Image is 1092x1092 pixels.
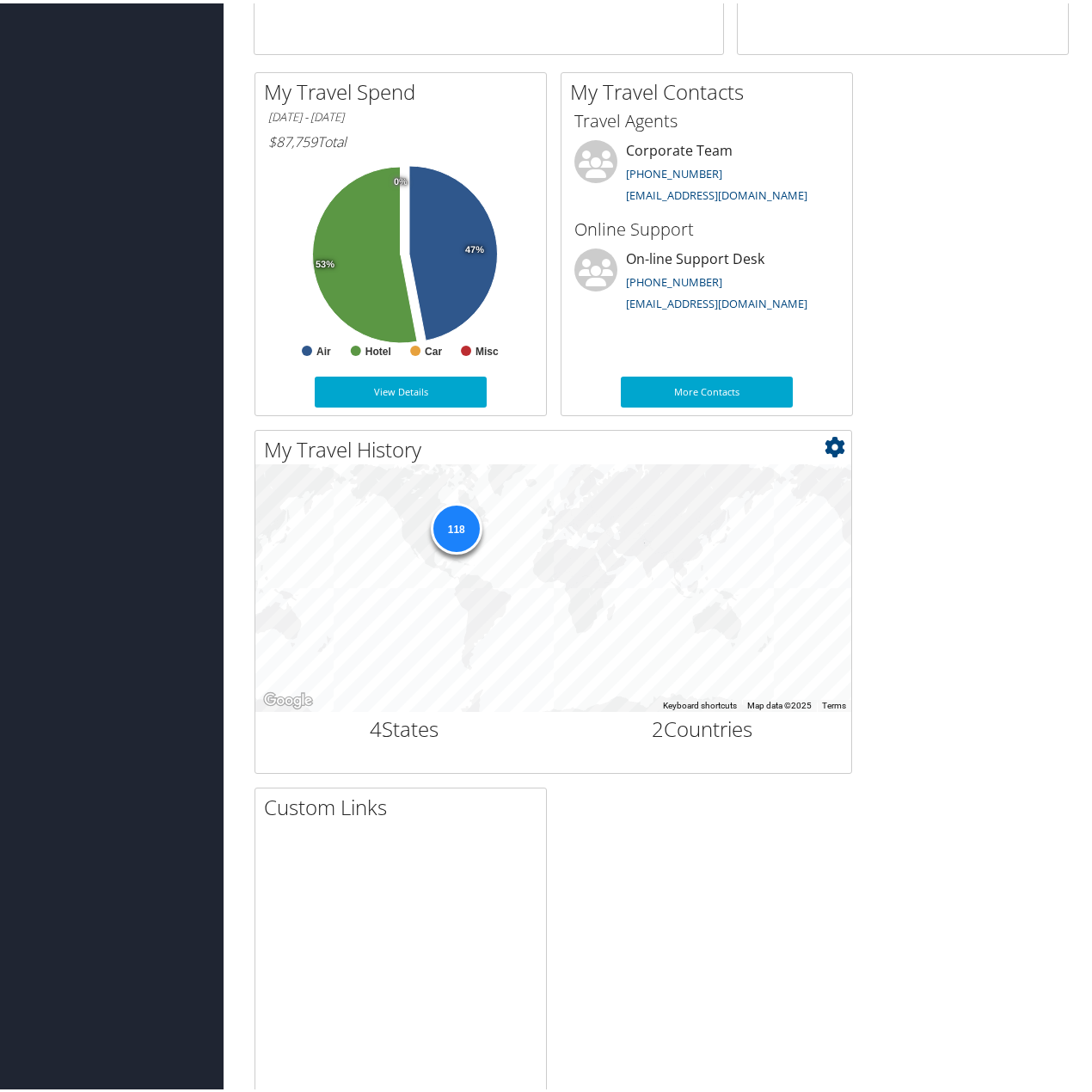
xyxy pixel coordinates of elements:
[316,256,334,267] tspan: 53%
[570,74,852,103] h2: My Travel Contacts
[822,697,846,707] a: Terms (opens in new tab)
[663,696,737,709] button: Keyboard shortcuts
[566,137,848,207] li: Corporate Team
[260,686,316,709] a: Open this area in Google Maps (opens a new window)
[268,106,533,122] h6: [DATE] - [DATE]
[475,342,499,354] text: Misc
[315,373,487,404] a: View Details
[394,174,408,184] tspan: 0%
[268,711,541,740] h2: States
[574,106,839,130] h3: Travel Agents
[268,129,317,148] span: $87,759
[370,711,382,739] span: 4
[652,711,664,739] span: 2
[566,245,848,316] li: On-line Support Desk
[626,292,807,308] a: [EMAIL_ADDRESS][DOMAIN_NAME]
[260,686,316,709] img: Google
[316,342,331,354] text: Air
[621,373,793,404] a: More Contacts
[626,163,722,178] a: [PHONE_NUMBER]
[365,342,391,354] text: Hotel
[626,184,807,199] a: [EMAIL_ADDRESS][DOMAIN_NAME]
[465,242,484,252] tspan: 47%
[747,697,812,707] span: Map data ©2025
[574,214,839,238] h3: Online Support
[430,500,482,551] div: 118
[268,129,533,148] h6: Total
[264,789,546,819] h2: Custom Links
[626,271,722,286] a: [PHONE_NUMBER]
[567,711,839,740] h2: Countries
[264,432,851,461] h2: My Travel History
[425,342,442,354] text: Car
[264,74,546,103] h2: My Travel Spend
